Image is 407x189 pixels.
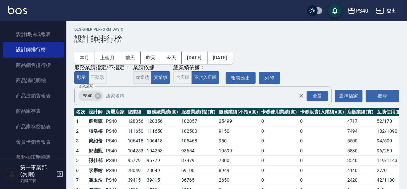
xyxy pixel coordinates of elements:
[3,134,64,150] a: 會員卡銷售報表
[180,126,217,136] td: 102500
[298,116,345,126] td: 0
[145,136,180,146] td: 106418
[346,126,375,136] td: 7494
[217,146,259,156] td: 10599
[126,146,145,156] td: 104253
[104,126,126,136] td: PS40
[145,126,180,136] td: 111650
[76,148,79,153] span: 4
[260,146,299,156] td: 0
[74,52,95,64] button: 本月
[87,146,104,156] td: 郭珈甄
[76,168,79,173] span: 6
[133,71,152,84] button: 虛業績
[180,116,217,126] td: 102857
[104,146,126,156] td: PS40
[120,52,141,64] button: 前天
[180,165,217,175] td: 69100
[76,158,79,163] span: 5
[217,126,259,136] td: 9150
[217,165,259,175] td: 8949
[145,146,180,156] td: 104253
[126,126,145,136] td: 111650
[3,58,64,73] a: 商品銷售排行榜
[226,72,256,84] button: 報表匯出
[79,84,93,89] label: 加入店家
[3,27,64,42] a: 設計師抽成報表
[173,64,222,71] div: 總業績依據：
[182,52,207,64] button: [DATE]
[217,175,259,185] td: 2650
[3,42,64,57] a: 設計師排行榜
[87,136,104,146] td: 簡紹倫
[87,108,104,116] th: 設計師
[298,126,345,136] td: 0
[78,93,96,99] span: PS40
[346,165,375,175] td: 4140
[298,136,345,146] td: 0
[126,108,145,116] th: 總業績
[298,175,345,185] td: 0
[3,88,64,103] a: 商品進銷貨報表
[3,103,64,119] a: 商品庫存表
[126,175,145,185] td: 39415
[126,136,145,146] td: 106418
[335,90,363,102] button: 選擇店家
[346,116,375,126] td: 4717
[3,73,64,88] a: 商品消耗明細
[217,108,259,116] th: 服務業績(不指)(實)
[373,5,399,17] button: 登出
[141,52,161,64] button: 昨天
[161,52,182,64] button: 今天
[345,4,371,18] button: PS40
[87,126,104,136] td: 張浩榕
[298,156,345,166] td: 0
[104,90,310,102] input: 店家名稱
[260,165,299,175] td: 0
[346,156,375,166] td: 3540
[5,167,19,181] img: Person
[88,71,107,84] button: 不顯示
[145,165,180,175] td: 78049
[145,116,180,126] td: 128356
[260,108,299,116] th: 卡券使用業績(實)
[76,118,79,124] span: 1
[87,165,104,175] td: 李宗翰
[3,119,64,134] a: 商品庫存盤點表
[260,116,299,126] td: 0
[76,128,79,134] span: 2
[74,27,399,32] h2: Designer Perform Basic
[260,126,299,136] td: 0
[151,71,170,84] button: 實業績
[76,138,79,143] span: 3
[104,108,126,116] th: 所屬店家
[74,34,399,44] h3: 設計師排行榜
[346,108,375,116] th: 店販業績(實)
[207,52,233,64] button: [DATE]
[87,175,104,185] td: 謝玉浩
[180,108,217,116] th: 服務業績(指)(實)
[104,116,126,126] td: PS40
[126,165,145,175] td: 78049
[366,90,399,102] button: 搜尋
[104,175,126,185] td: PS40
[356,7,368,15] div: PS40
[145,175,180,185] td: 39415
[104,136,126,146] td: PS40
[87,156,104,166] td: 孫佳郁
[3,150,64,165] a: 服務扣項明細表
[87,116,104,126] td: 蘇煜森
[145,108,180,116] th: 服務總業績(實)
[173,71,192,84] button: 含店販
[328,4,342,17] button: save
[74,108,87,116] th: 名次
[259,72,280,84] button: 列印
[298,146,345,156] td: 0
[192,71,219,84] button: 不含入店販
[74,71,89,84] button: 顯示
[180,136,217,146] td: 105468
[180,146,217,156] td: 93654
[74,64,130,71] div: 服務業績指定/不指定：
[260,156,299,166] td: 0
[217,136,259,146] td: 950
